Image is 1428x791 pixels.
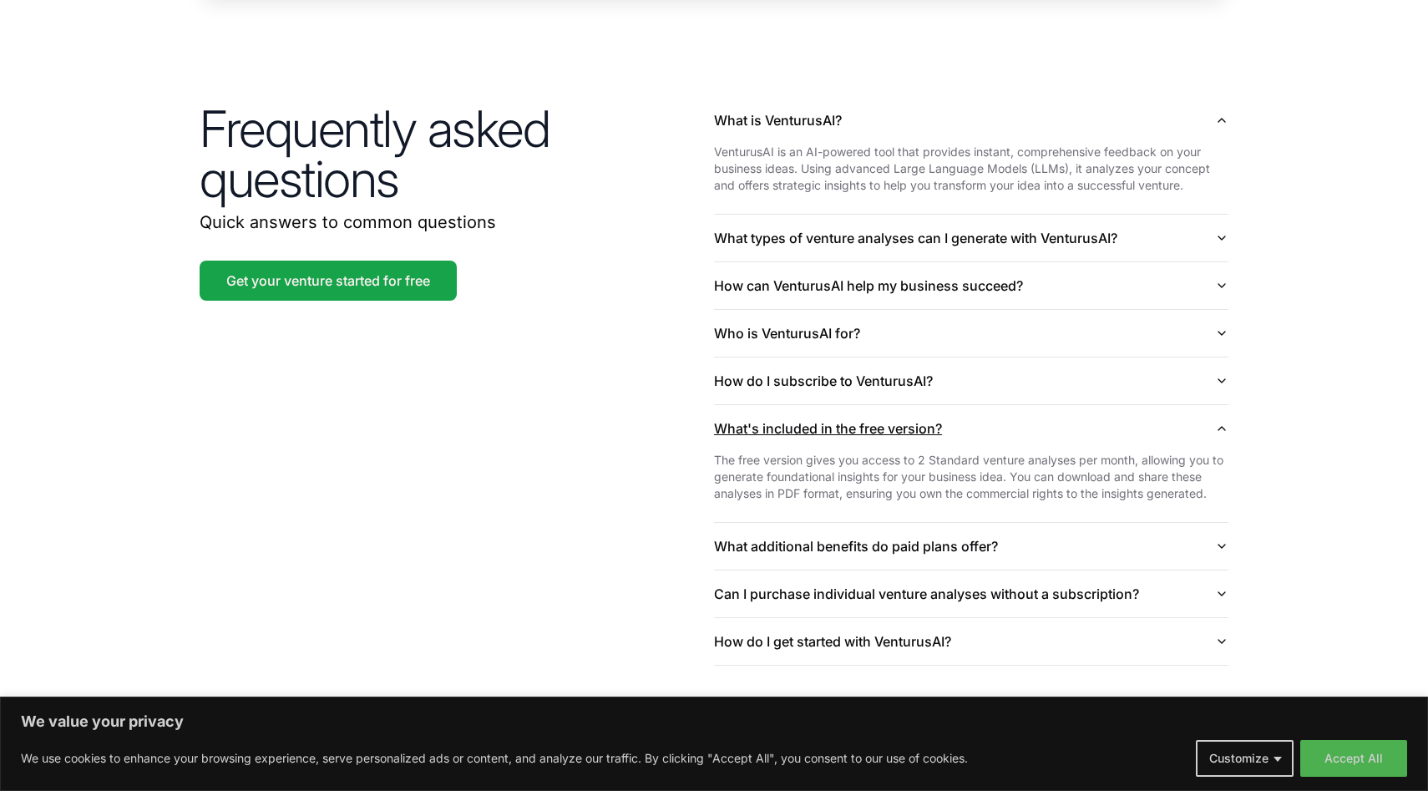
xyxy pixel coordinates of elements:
[714,215,1228,261] button: What types of venture analyses can I generate with VenturusAI?
[714,357,1228,404] button: How do I subscribe to VenturusAI?
[714,405,1228,452] button: What's included in the free version?
[200,210,714,234] p: Quick answers to common questions
[714,310,1228,357] button: Who is VenturusAI for?
[714,618,1228,665] button: How do I get started with VenturusAI?
[1300,740,1407,777] button: Accept All
[714,144,1228,194] p: VenturusAI is an AI-powered tool that provides instant, comprehensive feedback on your business i...
[1196,740,1294,777] button: Customize
[200,261,457,301] a: Get your venture started for free
[714,452,1228,522] div: What's included in the free version?
[21,748,968,768] p: We use cookies to enhance your browsing experience, serve personalized ads or content, and analyz...
[714,262,1228,309] button: How can VenturusAI help my business succeed?
[714,97,1228,144] button: What is VenturusAI?
[714,452,1228,502] p: The free version gives you access to 2 Standard venture analyses per month, allowing you to gener...
[714,144,1228,214] div: What is VenturusAI?
[714,570,1228,617] button: Can I purchase individual venture analyses without a subscription?
[21,712,1407,732] p: We value your privacy
[714,523,1228,570] button: What additional benefits do paid plans offer?
[200,104,714,204] h2: Frequently asked questions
